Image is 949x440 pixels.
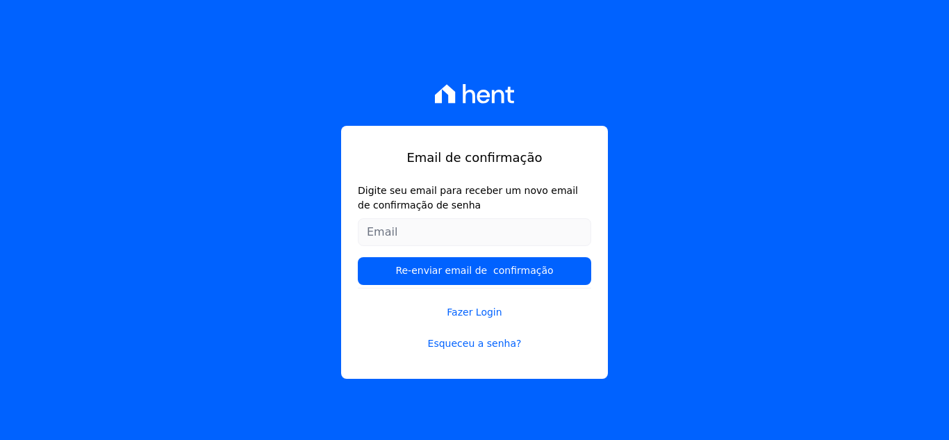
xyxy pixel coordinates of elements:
input: Re-enviar email de confirmação [358,257,591,285]
h1: Email de confirmação [358,148,591,167]
a: Esqueceu a senha? [358,336,591,351]
input: Email [358,218,591,246]
a: Fazer Login [358,288,591,320]
label: Digite seu email para receber um novo email de confirmação de senha [358,184,591,213]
